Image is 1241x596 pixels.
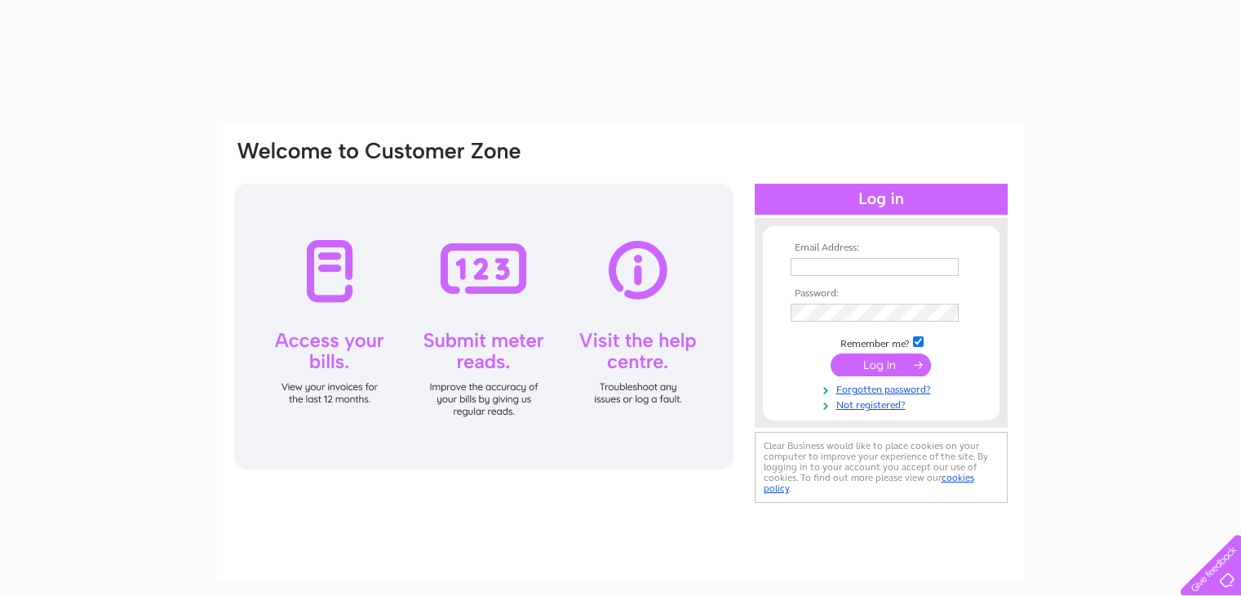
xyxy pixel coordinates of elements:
a: Forgotten password? [791,380,976,396]
input: Submit [831,354,931,376]
th: Email Address: [787,242,976,254]
a: Not registered? [791,396,976,411]
td: Remember me? [787,334,976,350]
div: Clear Business would like to place cookies on your computer to improve your experience of the sit... [755,432,1008,503]
th: Password: [787,288,976,300]
a: cookies policy [764,472,974,494]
